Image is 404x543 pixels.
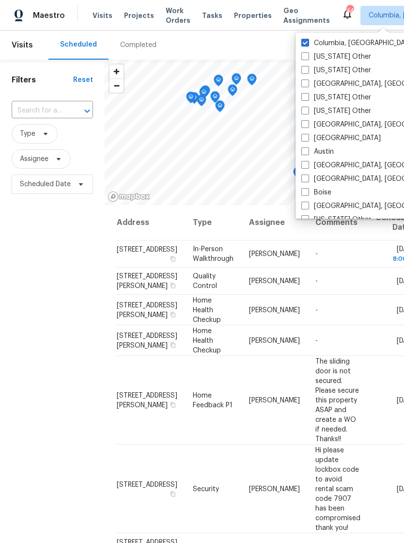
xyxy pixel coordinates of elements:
[210,91,220,106] div: Map marker
[249,337,300,344] span: [PERSON_NAME]
[249,397,300,403] span: [PERSON_NAME]
[232,73,241,88] div: Map marker
[108,191,150,202] a: Mapbox homepage
[12,103,66,118] input: Search for an address...
[301,106,371,116] label: [US_STATE] Other
[60,40,97,49] div: Scheduled
[193,246,233,262] span: In-Person Walkthrough
[249,251,300,257] span: [PERSON_NAME]
[249,485,300,492] span: [PERSON_NAME]
[315,337,318,344] span: -
[283,6,330,25] span: Geo Assignments
[301,188,331,197] label: Boise
[301,147,334,157] label: Austin
[193,485,219,492] span: Security
[315,447,360,531] span: Hi please update lockbox code to avoid rental scam code 7907 has been compromised thank you!
[109,79,124,93] span: Zoom out
[20,154,48,164] span: Assignee
[169,281,177,290] button: Copy Address
[301,215,371,224] label: [US_STATE] Other
[193,327,221,353] span: Home Health Checkup
[117,392,177,408] span: [STREET_ADDRESS][PERSON_NAME]
[169,400,177,409] button: Copy Address
[117,273,177,289] span: [STREET_ADDRESS][PERSON_NAME]
[109,79,124,93] button: Zoom out
[12,34,33,56] span: Visits
[201,85,210,100] div: Map marker
[117,302,177,318] span: [STREET_ADDRESS][PERSON_NAME]
[169,310,177,319] button: Copy Address
[80,104,94,118] button: Open
[193,392,233,408] span: Home Feedback P1
[315,251,318,257] span: -
[241,205,308,240] th: Assignee
[249,306,300,313] span: [PERSON_NAME]
[193,273,217,289] span: Quality Control
[116,205,185,240] th: Address
[308,205,368,240] th: Comments
[346,6,353,16] div: 44
[215,100,225,115] div: Map marker
[12,75,73,85] h1: Filters
[169,340,177,349] button: Copy Address
[186,92,196,107] div: Map marker
[93,11,112,20] span: Visits
[214,75,223,90] div: Map marker
[117,481,177,488] span: [STREET_ADDRESS]
[315,278,318,285] span: -
[197,95,206,110] div: Map marker
[73,75,93,85] div: Reset
[20,129,35,139] span: Type
[228,84,237,99] div: Map marker
[193,297,221,323] span: Home Health Checkup
[293,167,303,182] div: Map marker
[117,332,177,349] span: [STREET_ADDRESS][PERSON_NAME]
[234,11,272,20] span: Properties
[301,133,381,143] label: [GEOGRAPHIC_DATA]
[202,12,222,19] span: Tasks
[301,65,371,75] label: [US_STATE] Other
[185,205,241,240] th: Type
[315,358,359,442] span: The sliding door is not secured. Please secure this property ASAP and create a WO if needed. Than...
[249,278,300,285] span: [PERSON_NAME]
[124,11,154,20] span: Projects
[301,93,371,102] label: [US_STATE] Other
[166,6,190,25] span: Work Orders
[315,306,318,313] span: -
[109,64,124,79] button: Zoom in
[20,179,71,189] span: Scheduled Date
[301,52,371,62] label: [US_STATE] Other
[117,246,177,253] span: [STREET_ADDRESS]
[169,255,177,263] button: Copy Address
[33,11,65,20] span: Maestro
[120,40,156,50] div: Completed
[169,489,177,498] button: Copy Address
[199,87,209,102] div: Map marker
[247,74,257,89] div: Map marker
